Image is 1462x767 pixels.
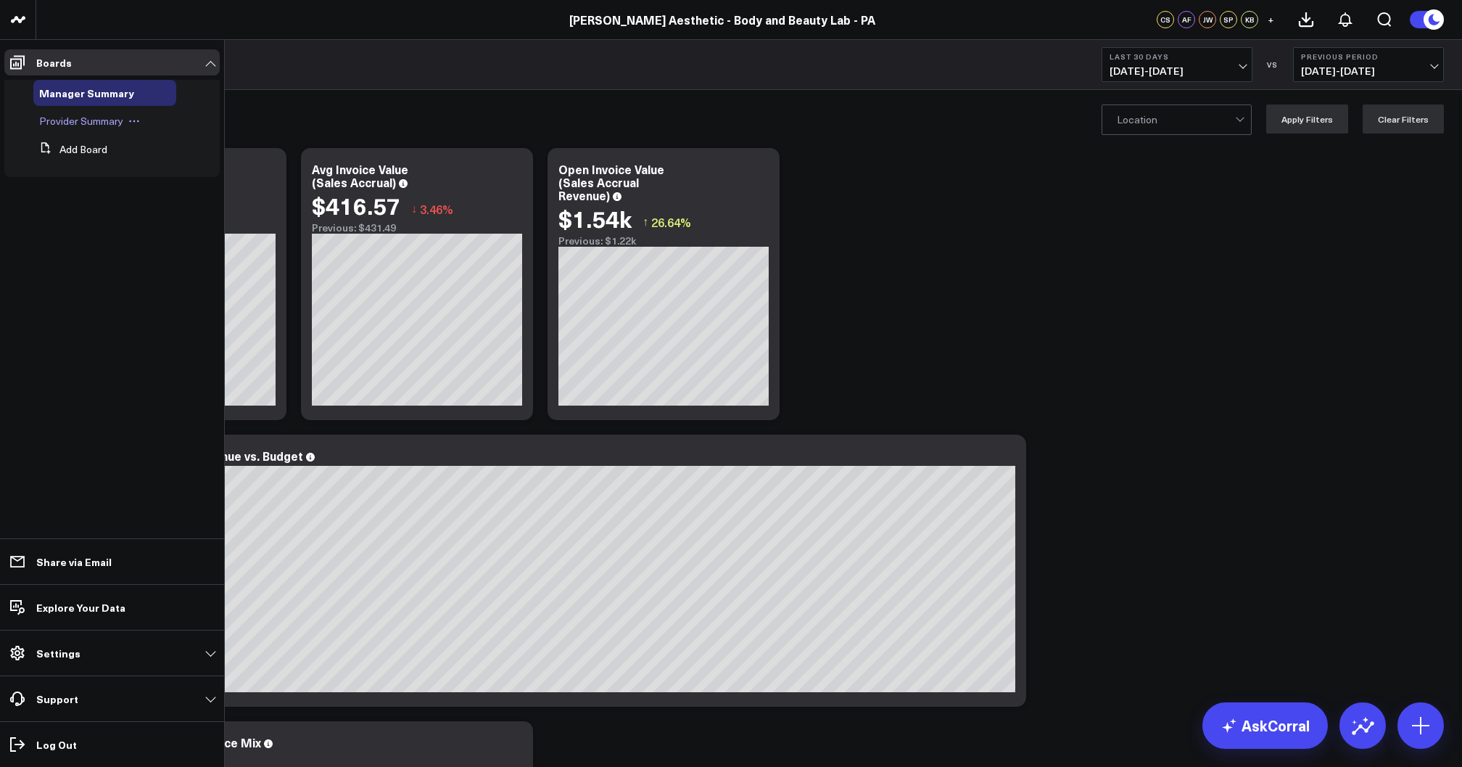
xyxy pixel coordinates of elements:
div: Open Invoice Value (Sales Accrual Revenue) [558,161,664,203]
div: CS [1157,11,1174,28]
div: Previous: $1.22k [558,235,769,247]
span: Manager Summary [39,86,134,100]
p: Share via Email [36,556,112,567]
div: Avg Invoice Value (Sales Accrual) [312,161,408,190]
span: + [1268,15,1274,25]
button: Last 30 Days[DATE]-[DATE] [1102,47,1252,82]
p: Support [36,693,78,705]
div: $1.54k [558,205,632,231]
p: Settings [36,647,80,659]
a: Manager Summary [39,87,134,99]
button: Clear Filters [1363,104,1444,134]
b: Previous Period [1301,52,1436,61]
button: Previous Period[DATE]-[DATE] [1293,47,1444,82]
p: Log Out [36,739,77,750]
span: ↓ [411,200,417,218]
span: [DATE] - [DATE] [1301,65,1436,77]
span: ↑ [643,213,648,231]
div: JW [1199,11,1216,28]
a: AskCorral [1202,702,1328,749]
div: Previous: $431.49 [312,222,522,234]
p: Explore Your Data [36,602,125,613]
span: Provider Summary [39,114,123,128]
span: 26.64% [651,214,691,230]
a: Provider Summary [39,115,123,127]
a: [PERSON_NAME] Aesthetic - Body and Beauty Lab - PA [569,12,875,28]
button: Add Board [33,136,107,163]
div: KB [1241,11,1258,28]
button: + [1262,11,1279,28]
div: VS [1260,60,1286,69]
a: Log Out [4,731,220,758]
div: AF [1178,11,1195,28]
div: $416.57 [312,192,400,218]
span: 3.46% [420,201,453,217]
button: Apply Filters [1266,104,1348,134]
p: Boards [36,57,72,68]
span: [DATE] - [DATE] [1110,65,1244,77]
div: SP [1220,11,1237,28]
b: Last 30 Days [1110,52,1244,61]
